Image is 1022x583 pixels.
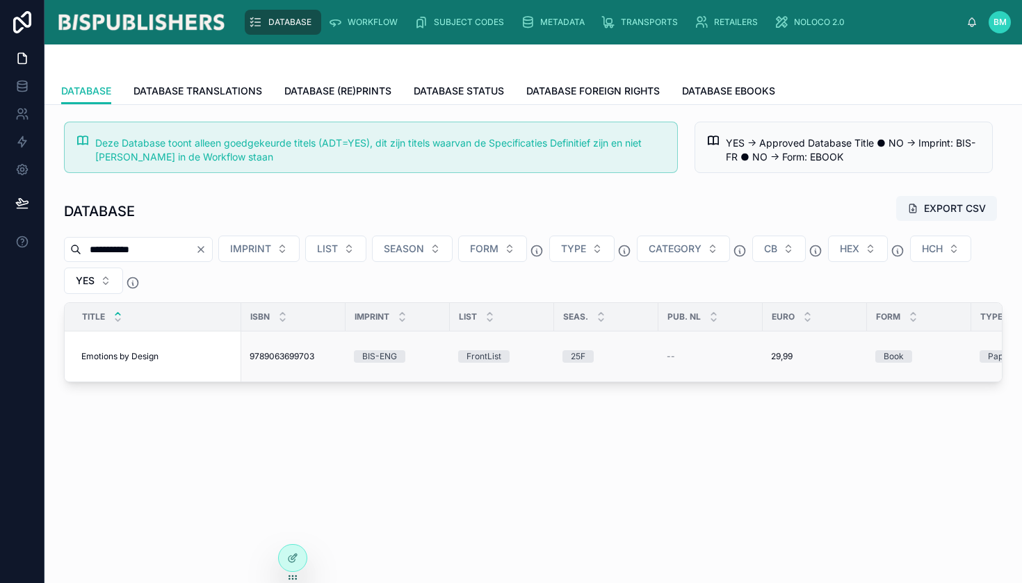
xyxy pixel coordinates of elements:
button: Select Button [910,236,971,262]
span: CB [764,242,777,256]
a: METADATA [517,10,594,35]
span: LIST [317,242,338,256]
span: ISBN [250,311,270,322]
div: YES → Approved Database Title ● NO → Imprint: BIS-FR ● NO → Form: EBOOK [726,136,981,164]
span: YES [76,274,95,288]
button: Select Button [549,236,615,262]
a: 9789063699703 [250,351,337,362]
button: Select Button [372,236,453,262]
span: FORM [876,311,900,322]
span: DATABASE FOREIGN RIGHTS [526,84,660,98]
span: TRANSPORTS [621,17,678,28]
span: TYPE [561,242,586,256]
span: TYPE [980,311,1003,322]
span: IMPRINT [230,242,271,256]
span: DATABASE EBOOKS [682,84,775,98]
img: App logo [56,11,227,33]
span: RETAILERS [714,17,758,28]
span: FORM [470,242,498,256]
span: DATABASE (RE)PRINTS [284,84,391,98]
span: EURO [772,311,795,322]
button: Clear [195,244,212,255]
button: EXPORT CSV [896,196,997,221]
div: BIS-ENG [362,350,397,363]
a: DATABASE EBOOKS [682,79,775,106]
a: -- [667,351,754,362]
span: WORKFLOW [348,17,398,28]
div: 25F [571,350,585,363]
a: DATABASE FOREIGN RIGHTS [526,79,660,106]
span: SUBJECT CODES [434,17,504,28]
a: NOLOCO 2.0 [770,10,854,35]
a: DATABASE (RE)PRINTS [284,79,391,106]
a: TRANSPORTS [597,10,688,35]
a: DATABASE [245,10,321,35]
span: CATEGORY [649,242,701,256]
span: SEASON [384,242,424,256]
span: DATABASE STATUS [414,84,504,98]
span: Emotions by Design [81,351,159,362]
div: scrollable content [238,7,966,38]
span: SEAS. [563,311,588,322]
button: Select Button [218,236,300,262]
a: Emotions by Design [81,351,233,362]
span: DATABASE [268,17,311,28]
span: IMPRINT [355,311,389,322]
a: BIS-ENG [354,350,441,363]
button: Select Button [305,236,366,262]
button: Select Button [752,236,806,262]
a: 29,99 [771,351,859,362]
div: Deze Database toont alleen goedgekeurde titels (ADT=YES), dit zijn titels waarvan de Specificatie... [95,136,666,164]
div: FrontList [467,350,501,363]
span: HCH [922,242,943,256]
button: Select Button [828,236,888,262]
span: YES → Approved Database Title ● NO → Imprint: BIS-FR ● NO → Form: EBOOK [726,137,975,163]
button: Select Button [458,236,527,262]
span: DATABASE [61,84,111,98]
a: WORKFLOW [324,10,407,35]
h1: DATABASE [64,202,135,221]
a: DATABASE TRANSLATIONS [133,79,262,106]
span: 29,99 [771,351,793,362]
a: FrontList [458,350,546,363]
span: METADATA [540,17,585,28]
a: DATABASE STATUS [414,79,504,106]
span: PUB. NL [667,311,701,322]
span: TITLE [82,311,105,322]
span: Deze Database toont alleen goedgekeurde titels (ADT=YES), dit zijn titels waarvan de Specificatie... [95,137,642,163]
span: NOLOCO 2.0 [794,17,845,28]
span: DATABASE TRANSLATIONS [133,84,262,98]
div: Book [884,350,904,363]
a: DATABASE [61,79,111,105]
span: 9789063699703 [250,351,314,362]
a: RETAILERS [690,10,768,35]
button: Select Button [64,268,123,294]
a: SUBJECT CODES [410,10,514,35]
span: LIST [459,311,477,322]
span: -- [667,351,675,362]
a: 25F [562,350,650,363]
button: Select Button [637,236,730,262]
span: BM [993,17,1007,28]
a: Book [875,350,963,363]
span: HEX [840,242,859,256]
